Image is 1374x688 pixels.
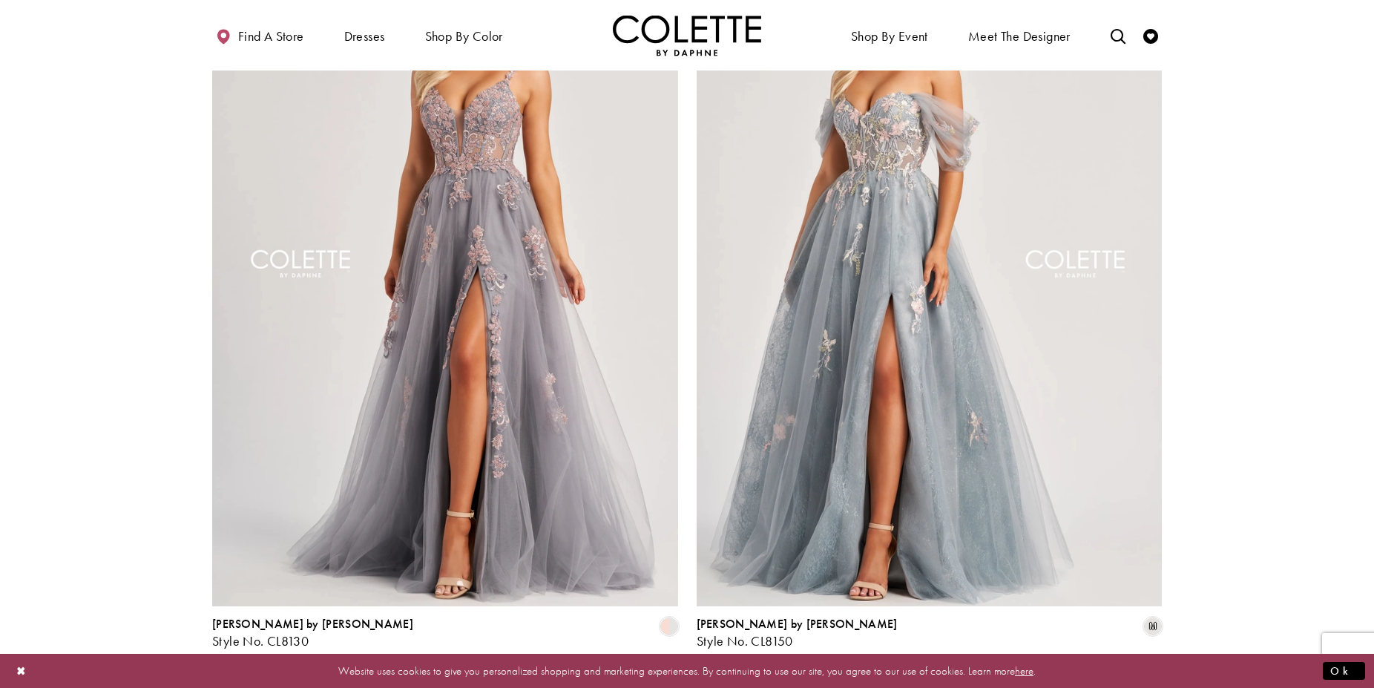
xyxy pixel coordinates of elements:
[968,29,1071,44] span: Meet the designer
[1107,15,1129,56] a: Toggle search
[212,617,413,649] div: Colette by Daphne Style No. CL8130
[851,29,928,44] span: Shop By Event
[1144,617,1162,635] i: Platinum/Multi
[344,29,385,44] span: Dresses
[421,15,507,56] span: Shop by color
[613,15,761,56] a: Visit Home Page
[212,632,309,649] span: Style No. CL8130
[660,617,678,635] i: Platinum/Blush
[212,616,413,632] span: [PERSON_NAME] by [PERSON_NAME]
[1015,663,1033,678] a: here
[425,29,503,44] span: Shop by color
[238,29,304,44] span: Find a store
[697,632,793,649] span: Style No. CL8150
[697,616,898,632] span: [PERSON_NAME] by [PERSON_NAME]
[1140,15,1162,56] a: Check Wishlist
[341,15,389,56] span: Dresses
[212,15,307,56] a: Find a store
[9,658,34,684] button: Close Dialog
[964,15,1074,56] a: Meet the designer
[847,15,932,56] span: Shop By Event
[1323,661,1365,680] button: Submit Dialog
[697,617,898,649] div: Colette by Daphne Style No. CL8150
[107,661,1267,681] p: Website uses cookies to give you personalized shopping and marketing experiences. By continuing t...
[613,15,761,56] img: Colette by Daphne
